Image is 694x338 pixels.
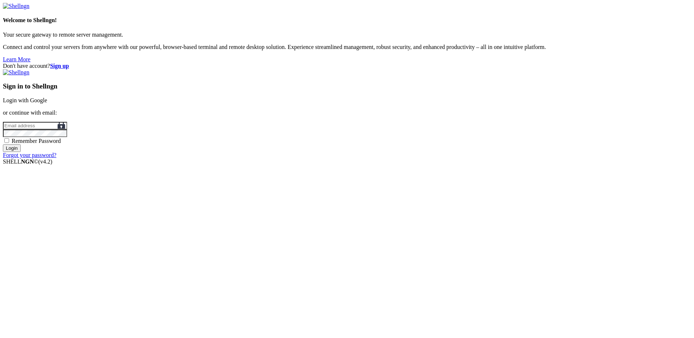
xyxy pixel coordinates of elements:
[3,69,29,76] img: Shellngn
[3,44,691,50] p: Connect and control your servers from anywhere with our powerful, browser-based terminal and remo...
[3,158,52,165] span: SHELL ©
[50,63,69,69] a: Sign up
[3,97,47,103] a: Login with Google
[38,158,53,165] span: 4.2.0
[3,63,691,69] div: Don't have account?
[3,56,30,62] a: Learn More
[3,110,691,116] p: or continue with email:
[3,82,691,90] h3: Sign in to Shellngn
[4,138,9,143] input: Remember Password
[3,122,67,129] input: Email address
[3,152,56,158] a: Forgot your password?
[21,158,34,165] b: NGN
[3,32,691,38] p: Your secure gateway to remote server management.
[3,144,21,152] input: Login
[3,17,691,24] h4: Welcome to Shellngn!
[3,3,29,9] img: Shellngn
[12,138,61,144] span: Remember Password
